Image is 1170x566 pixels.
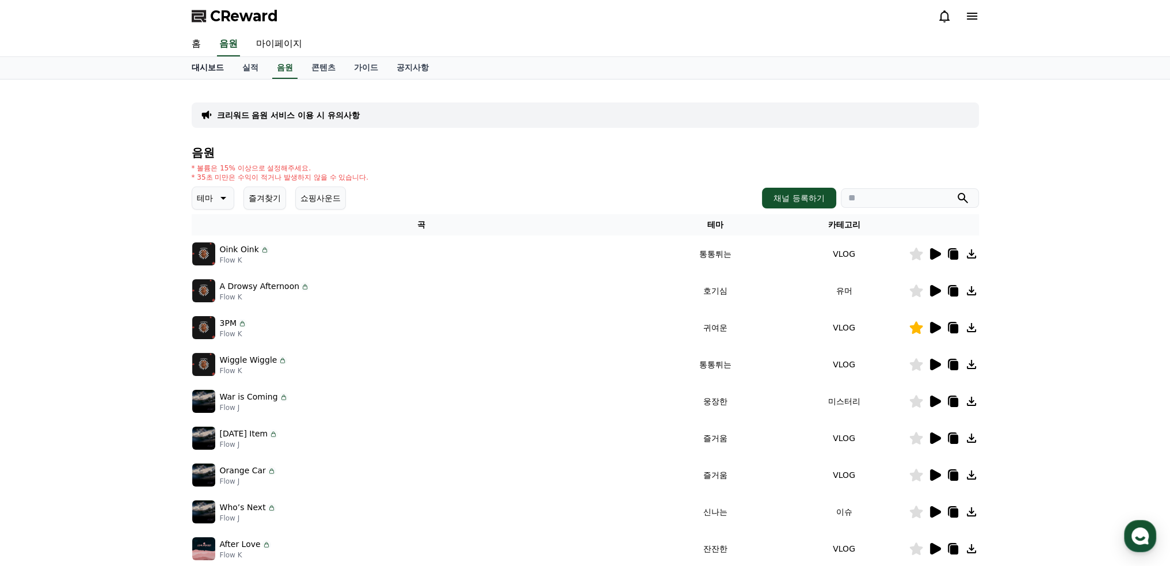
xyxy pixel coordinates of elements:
[295,187,346,210] button: 쇼핑사운드
[182,32,210,56] a: 홈
[217,109,360,121] a: 크리워드 음원 서비스 이용 시 유의사항
[650,420,779,457] td: 즐거움
[192,390,215,413] img: music
[233,57,268,79] a: 실적
[243,187,286,210] button: 즐겨찾기
[220,538,261,550] p: After Love
[192,173,369,182] p: * 35초 미만은 수익이 적거나 발생하지 않을 수 있습니다.
[148,365,221,394] a: 설정
[650,309,779,346] td: 귀여운
[220,465,266,477] p: Orange Car
[345,57,387,79] a: 가이드
[192,214,651,235] th: 곡
[779,272,908,309] td: 유머
[650,493,779,530] td: 신나는
[387,57,438,79] a: 공지사항
[650,272,779,309] td: 호기심
[779,346,908,383] td: VLOG
[762,188,836,208] button: 채널 등록하기
[220,317,237,329] p: 3PM
[220,391,278,403] p: War is Coming
[220,502,266,514] p: Who’s Next
[220,293,310,302] p: Flow K
[779,457,908,493] td: VLOG
[220,354,277,366] p: Wiggle Wiggle
[220,514,276,523] p: Flow J
[220,428,268,440] p: [DATE] Item
[779,235,908,272] td: VLOG
[650,346,779,383] td: 통통튀는
[220,366,288,375] p: Flow K
[220,280,300,293] p: A Drowsy Afternoon
[192,427,215,450] img: music
[3,365,76,394] a: 홈
[220,244,259,256] p: Oink Oink
[779,420,908,457] td: VLOG
[220,440,279,449] p: Flow J
[105,383,119,392] span: 대화
[192,187,234,210] button: 테마
[192,353,215,376] img: music
[192,279,215,302] img: music
[247,32,311,56] a: 마이페이지
[210,7,278,25] span: CReward
[220,403,288,412] p: Flow J
[650,214,779,235] th: 테마
[779,493,908,530] td: 이슈
[779,214,908,235] th: 카테고리
[302,57,345,79] a: 콘텐츠
[220,550,271,560] p: Flow K
[220,477,276,486] p: Flow J
[192,242,215,265] img: music
[76,365,148,394] a: 대화
[220,329,247,339] p: Flow K
[192,7,278,25] a: CReward
[272,57,298,79] a: 음원
[192,164,369,173] p: * 볼륨은 15% 이상으로 설정해주세요.
[192,316,215,339] img: music
[650,383,779,420] td: 웅장한
[650,457,779,493] td: 즐거움
[182,57,233,79] a: 대시보드
[192,537,215,560] img: music
[192,500,215,523] img: music
[220,256,269,265] p: Flow K
[650,235,779,272] td: 통통튀는
[192,146,979,159] h4: 음원
[217,32,240,56] a: 음원
[178,382,192,392] span: 설정
[36,382,43,392] span: 홈
[779,383,908,420] td: 미스터리
[192,464,215,487] img: music
[197,190,213,206] p: 테마
[779,309,908,346] td: VLOG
